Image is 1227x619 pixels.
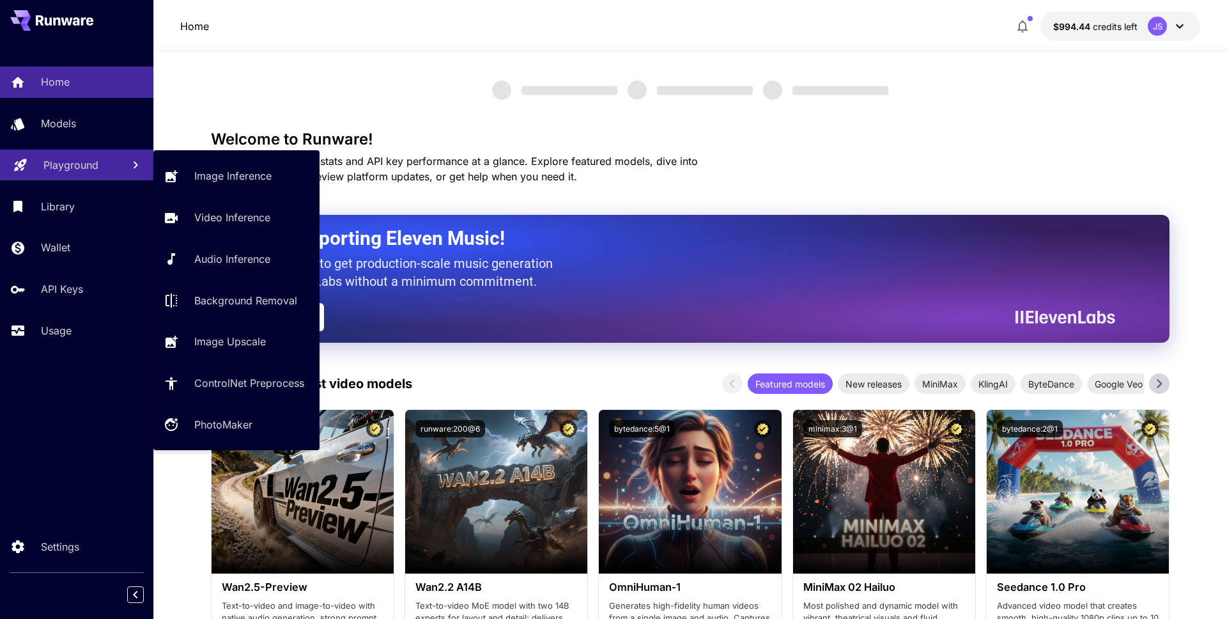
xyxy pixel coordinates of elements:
[194,251,270,267] p: Audio Inference
[997,420,1063,437] button: bytedance:2@1
[971,377,1015,391] span: KlingAI
[793,410,975,574] img: alt
[997,581,1159,593] h3: Seedance 1.0 Pro
[180,19,209,34] p: Home
[211,155,698,183] span: Check out your usage stats and API key performance at a glance. Explore featured models, dive int...
[41,240,70,255] p: Wallet
[366,420,383,437] button: Certified Model – Vetted for best performance and includes a commercial license.
[180,19,209,34] nav: breadcrumb
[609,581,771,593] h3: OmniHuman‑1
[1087,377,1150,391] span: Google Veo
[987,410,1169,574] img: alt
[194,210,270,225] p: Video Inference
[609,420,675,437] button: bytedance:5@1
[560,420,577,437] button: Certified Model – Vetted for best performance and includes a commercial license.
[153,326,320,357] a: Image Upscale
[1021,377,1082,391] span: ByteDance
[153,161,320,192] a: Image Inference
[599,410,781,574] img: alt
[194,417,252,432] p: PhotoMaker
[748,377,833,391] span: Featured models
[914,377,966,391] span: MiniMax
[1148,17,1167,36] div: JS
[41,116,76,131] p: Models
[243,255,562,290] p: The only way to get production-scale music generation from Eleven Labs without a minimum commitment.
[212,410,394,574] img: alt
[153,368,320,399] a: ControlNet Preprocess
[194,375,304,391] p: ControlNet Preprocess
[137,583,153,606] div: Collapse sidebar
[1141,420,1159,437] button: Certified Model – Vetted for best performance and includes a commercial license.
[43,157,98,173] p: Playground
[222,581,383,593] h3: Wan2.5-Preview
[243,226,1106,251] h2: Now Supporting Eleven Music!
[803,420,862,437] button: minimax:3@1
[127,586,144,603] button: Collapse sidebar
[1093,21,1138,32] span: credits left
[41,74,70,90] p: Home
[41,281,83,297] p: API Keys
[803,581,965,593] h3: MiniMax 02 Hailuo
[194,334,266,349] p: Image Upscale
[1053,20,1138,33] div: $994.44226
[405,410,587,574] img: alt
[41,539,79,554] p: Settings
[194,168,272,184] p: Image Inference
[153,244,320,275] a: Audio Inference
[41,199,75,214] p: Library
[41,323,72,338] p: Usage
[1040,12,1200,41] button: $994.44226
[1053,21,1093,32] span: $994.44
[838,377,909,391] span: New releases
[415,581,577,593] h3: Wan2.2 A14B
[153,409,320,441] a: PhotoMaker
[754,420,771,437] button: Certified Model – Vetted for best performance and includes a commercial license.
[153,202,320,233] a: Video Inference
[153,285,320,316] a: Background Removal
[948,420,965,437] button: Certified Model – Vetted for best performance and includes a commercial license.
[211,130,1169,148] h3: Welcome to Runware!
[415,420,485,437] button: runware:200@6
[194,293,297,308] p: Background Removal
